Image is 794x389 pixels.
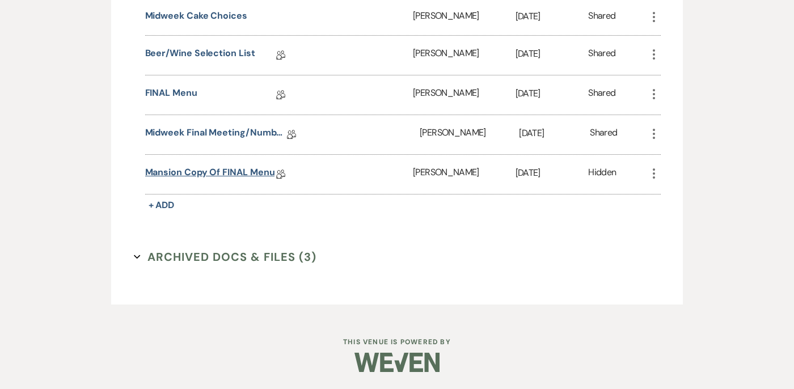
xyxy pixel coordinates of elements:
[134,248,317,265] button: Archived Docs & Files (3)
[590,126,617,143] div: Shared
[519,126,590,141] p: [DATE]
[588,9,615,24] div: Shared
[354,343,440,382] img: Weven Logo
[588,46,615,64] div: Shared
[413,75,515,115] div: [PERSON_NAME]
[145,166,275,183] a: Mansion Copy of FINAL Menu
[149,199,175,211] span: + Add
[413,36,515,75] div: [PERSON_NAME]
[145,197,178,213] button: + Add
[516,9,589,24] p: [DATE]
[145,126,287,143] a: Midweek Final Meeting/Numbers Doc
[145,86,197,104] a: FINAL Menu
[145,46,255,64] a: Beer/Wine Selection List
[516,86,589,101] p: [DATE]
[588,86,615,104] div: Shared
[420,115,519,154] div: [PERSON_NAME]
[516,46,589,61] p: [DATE]
[588,166,616,183] div: Hidden
[145,9,247,23] button: Midweek Cake Choices
[413,155,515,194] div: [PERSON_NAME]
[516,166,589,180] p: [DATE]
